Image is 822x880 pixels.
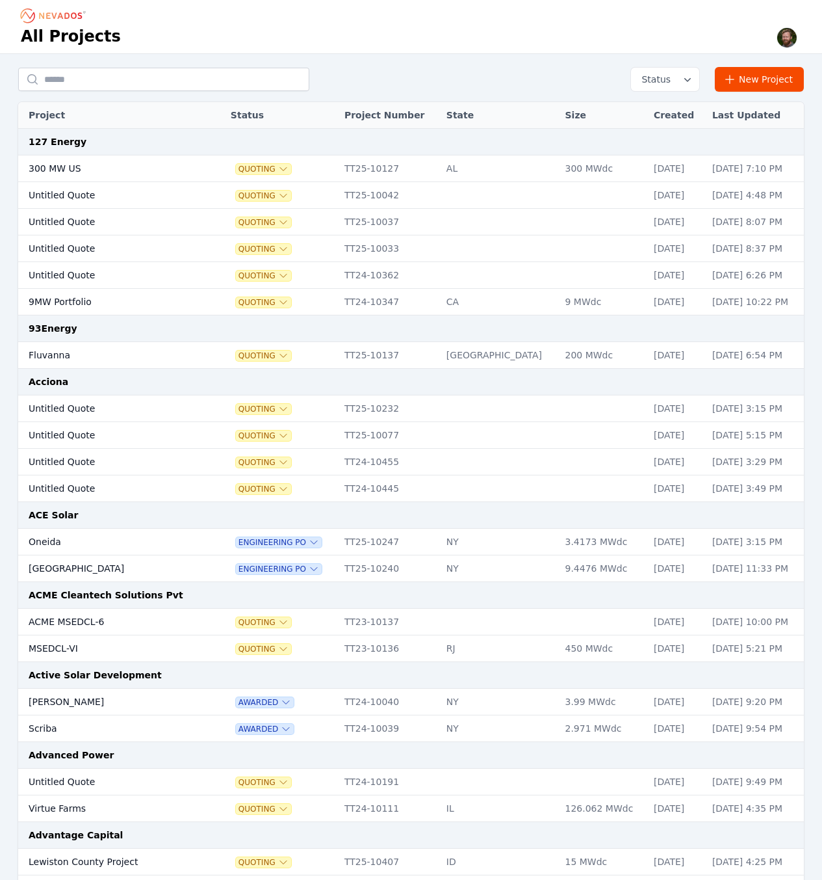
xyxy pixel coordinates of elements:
td: TT24-10445 [338,475,440,502]
span: Status [636,73,671,86]
td: [DATE] 3:29 PM [706,449,804,475]
td: Fluvanna [18,342,196,369]
span: Quoting [236,297,291,308]
td: Untitled Quote [18,475,196,502]
td: 126.062 MWdc [559,795,647,822]
th: Size [559,102,647,129]
td: 9 MWdc [559,289,647,315]
span: Quoting [236,164,291,174]
td: [DATE] 6:26 PM [706,262,804,289]
td: TT25-10407 [338,849,440,875]
td: Oneida [18,529,196,555]
td: [DATE] [647,849,706,875]
td: TT24-10191 [338,769,440,795]
th: Last Updated [706,102,804,129]
td: TT25-10042 [338,182,440,209]
td: [DATE] 8:37 PM [706,235,804,262]
td: TT25-10247 [338,529,440,555]
td: Untitled Quote [18,262,196,289]
button: Quoting [236,351,291,361]
td: TT24-10040 [338,689,440,715]
a: New Project [715,67,804,92]
td: Untitled Quote [18,209,196,235]
td: [DATE] 5:15 PM [706,422,804,449]
td: Untitled Quote [18,422,196,449]
th: State [440,102,559,129]
tr: FluvannaQuotingTT25-10137[GEOGRAPHIC_DATA]200 MWdc[DATE][DATE] 6:54 PM [18,342,804,369]
td: Untitled Quote [18,182,196,209]
tr: Untitled QuoteQuotingTT25-10042[DATE][DATE] 4:48 PM [18,182,804,209]
td: [DATE] [647,342,706,369]
td: [DATE] 4:35 PM [706,795,804,822]
td: CA [440,289,559,315]
td: [DATE] [647,769,706,795]
span: Engineering PO [236,537,322,548]
nav: Breadcrumb [21,5,90,26]
td: Untitled Quote [18,395,196,422]
td: NY [440,715,559,742]
button: Quoting [236,271,291,281]
tr: Untitled QuoteQuotingTT24-10191[DATE][DATE] 9:49 PM [18,769,804,795]
td: TT23-10136 [338,635,440,662]
button: Quoting [236,644,291,654]
td: TT24-10111 [338,795,440,822]
td: Lewiston County Project [18,849,196,875]
span: Quoting [236,244,291,254]
td: NY [440,555,559,582]
td: ACME MSEDCL-6 [18,609,196,635]
td: [DATE] 4:25 PM [706,849,804,875]
td: TT25-10077 [338,422,440,449]
button: Quoting [236,457,291,468]
tr: OneidaEngineering POTT25-10247NY3.4173 MWdc[DATE][DATE] 3:15 PM [18,529,804,555]
td: [DATE] 3:15 PM [706,529,804,555]
button: Quoting [236,617,291,628]
tr: ScribaAwardedTT24-10039NY2.971 MWdc[DATE][DATE] 9:54 PM [18,715,804,742]
tr: Untitled QuoteQuotingTT24-10362[DATE][DATE] 6:26 PM [18,262,804,289]
td: 9.4476 MWdc [559,555,647,582]
td: [DATE] 9:49 PM [706,769,804,795]
td: IL [440,795,559,822]
td: Acciona [18,369,804,395]
tr: [PERSON_NAME]AwardedTT24-10040NY3.99 MWdc[DATE][DATE] 9:20 PM [18,689,804,715]
td: Untitled Quote [18,449,196,475]
td: Untitled Quote [18,769,196,795]
span: Quoting [236,857,291,868]
td: [DATE] 11:33 PM [706,555,804,582]
span: Awarded [236,697,294,708]
td: [DATE] 3:15 PM [706,395,804,422]
td: 200 MWdc [559,342,647,369]
td: Scriba [18,715,196,742]
td: [DATE] [647,529,706,555]
td: Advantage Capital [18,822,804,849]
button: Awarded [236,724,294,734]
tr: MSEDCL-VIQuotingTT23-10136RJ450 MWdc[DATE][DATE] 5:21 PM [18,635,804,662]
td: MSEDCL-VI [18,635,196,662]
td: [DATE] 10:22 PM [706,289,804,315]
td: TT24-10455 [338,449,440,475]
td: 2.971 MWdc [559,715,647,742]
td: TT24-10039 [338,715,440,742]
td: ID [440,849,559,875]
tr: 9MW PortfolioQuotingTT24-10347CA9 MWdc[DATE][DATE] 10:22 PM [18,289,804,315]
td: NY [440,689,559,715]
td: [DATE] [647,449,706,475]
th: Project [18,102,196,129]
img: Sam Prest [777,27,797,48]
button: Quoting [236,484,291,494]
td: [DATE] [647,235,706,262]
td: TT25-10240 [338,555,440,582]
td: 93Energy [18,315,804,342]
th: Created [647,102,706,129]
td: [DATE] [647,555,706,582]
td: ACE Solar [18,502,804,529]
td: Untitled Quote [18,235,196,262]
span: Quoting [236,217,291,228]
tr: Untitled QuoteQuotingTT25-10033[DATE][DATE] 8:37 PM [18,235,804,262]
tr: Untitled QuoteQuotingTT25-10232[DATE][DATE] 3:15 PM [18,395,804,422]
td: 127 Energy [18,129,804,155]
th: Status [224,102,338,129]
